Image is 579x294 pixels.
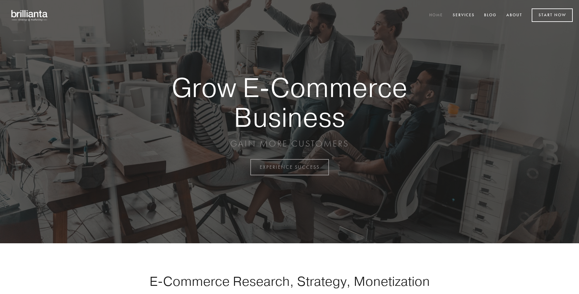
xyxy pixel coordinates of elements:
a: Home [425,10,447,21]
strong: Grow E-Commerce Business [150,73,429,132]
a: EXPERIENCE SUCCESS [250,159,329,175]
p: GAIN MORE CUSTOMERS [150,138,429,149]
a: Start Now [532,8,573,22]
h1: E-Commerce Research, Strategy, Monetization [130,273,449,289]
a: Blog [480,10,501,21]
a: About [502,10,526,21]
a: Services [449,10,479,21]
img: brillianta - research, strategy, marketing [6,6,53,24]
